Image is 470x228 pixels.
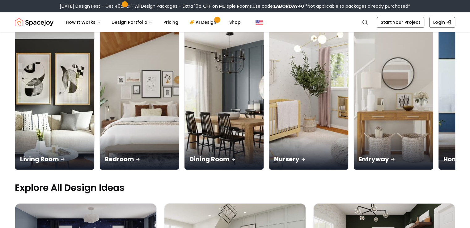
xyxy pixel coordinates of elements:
a: EntrywayEntryway [354,30,433,170]
img: Entryway [354,30,433,170]
a: AI Design [184,16,223,28]
a: Pricing [159,16,183,28]
a: BedroomBedroom [100,30,179,170]
p: Dining Room [189,155,259,163]
img: Living Room [15,30,94,170]
nav: Main [61,16,246,28]
span: *Not applicable to packages already purchased* [304,3,410,9]
div: [DATE] Design Fest – Get 40% OFF All Design Packages + Extra 10% OFF on Multiple Rooms. [60,3,410,9]
a: Dining RoomDining Room [184,30,264,170]
a: Login [429,17,455,28]
img: Nursery [269,30,348,170]
img: Dining Room [184,30,264,170]
a: Start Your Project [377,17,424,28]
span: Use code: [253,3,304,9]
a: Living RoomLiving Room [15,30,95,170]
button: Design Portfolio [107,16,157,28]
a: Shop [224,16,246,28]
p: Nursery [274,155,343,163]
img: Bedroom [100,30,179,170]
p: Bedroom [105,155,174,163]
p: Entryway [359,155,428,163]
b: LABORDAY40 [274,3,304,9]
nav: Global [15,12,455,32]
p: Explore All Design Ideas [15,182,455,193]
p: Living Room [20,155,89,163]
button: How It Works [61,16,105,28]
a: Spacejoy [15,16,53,28]
a: NurseryNursery [269,30,349,170]
img: United States [256,19,263,26]
img: Spacejoy Logo [15,16,53,28]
